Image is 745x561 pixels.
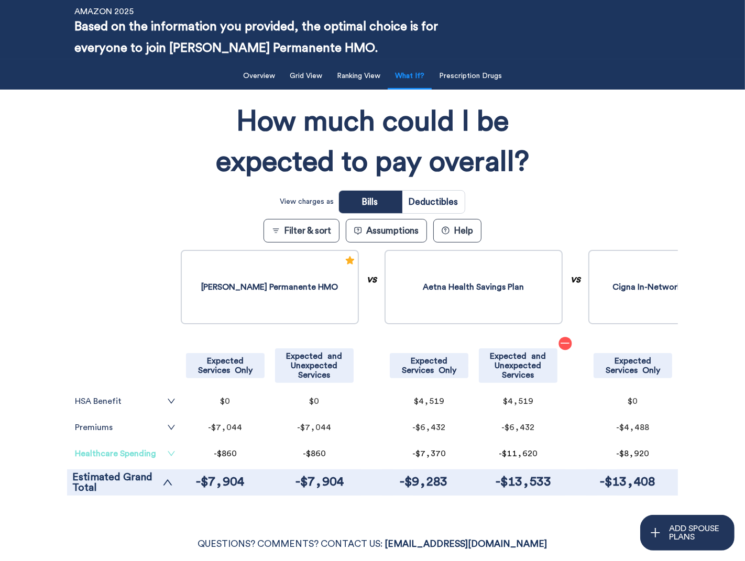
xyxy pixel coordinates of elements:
[167,397,176,405] span: down
[72,472,173,493] a: Estimated Grand Total
[433,65,508,87] button: Prescription Drugs
[367,274,377,469] p: vs
[650,527,669,538] span: plus
[75,423,176,432] a: Premiums
[186,471,254,493] p: -$7,904
[444,228,447,233] text: ?
[283,65,328,87] button: Grid View
[599,423,667,432] p: -$4,488
[385,540,547,548] a: [EMAIL_ADDRESS][DOMAIN_NAME]
[237,65,281,87] button: Overview
[280,449,348,458] p: -$860
[162,477,173,488] span: up
[489,471,557,493] p: -$13,533
[191,397,259,405] p: $0
[484,423,552,432] p: -$6,432
[669,524,725,541] p: ADD SPOUSE PLANS
[280,397,348,405] p: $0
[395,397,463,405] p: $4,519
[167,423,176,432] span: down
[25,536,720,552] p: QUESTIONS? COMMENTS? CONTACT US:
[433,219,481,243] button: ?Help
[201,282,338,292] p: [PERSON_NAME] Permanente HMO
[599,449,667,458] p: -$8,920
[560,338,571,348] span: minus
[390,471,458,493] p: -$9,283
[205,102,541,182] h1: How much could I be expected to pay overall?
[594,471,662,493] p: -$13,408
[189,356,261,375] p: Expected Services Only
[395,423,463,432] p: -$6,432
[597,356,669,375] p: Expected Services Only
[423,282,524,292] p: Aetna Health Savings Plan
[389,65,431,87] button: What If?
[393,356,465,375] p: Expected Services Only
[482,351,554,380] p: Expected and Unexpected Services
[280,193,334,211] div: View charges as
[75,449,176,458] a: Healthcare Spending
[191,449,259,458] p: -$860
[286,471,354,493] p: -$7,904
[484,449,552,458] p: -$11,620
[484,397,552,405] p: $4,519
[599,397,667,405] p: $0
[278,351,350,380] p: Expected and Unexpected Services
[331,65,387,87] button: Ranking View
[167,449,176,458] span: down
[74,7,134,16] p: Amazon 2025
[612,282,742,292] p: Cigna In-Network Only Basic Plan
[280,423,348,432] p: -$7,044
[75,397,176,405] a: HSA Benefit
[571,274,580,469] p: vs
[395,449,463,458] p: -$7,370
[191,423,259,432] p: -$7,044
[264,219,339,243] button: Filter & sort
[346,219,427,243] button: Assumptions
[345,254,355,271] div: Recommended
[74,16,491,59] p: Based on the information you provided, the optimal choice is for everyone to join [PERSON_NAME] P...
